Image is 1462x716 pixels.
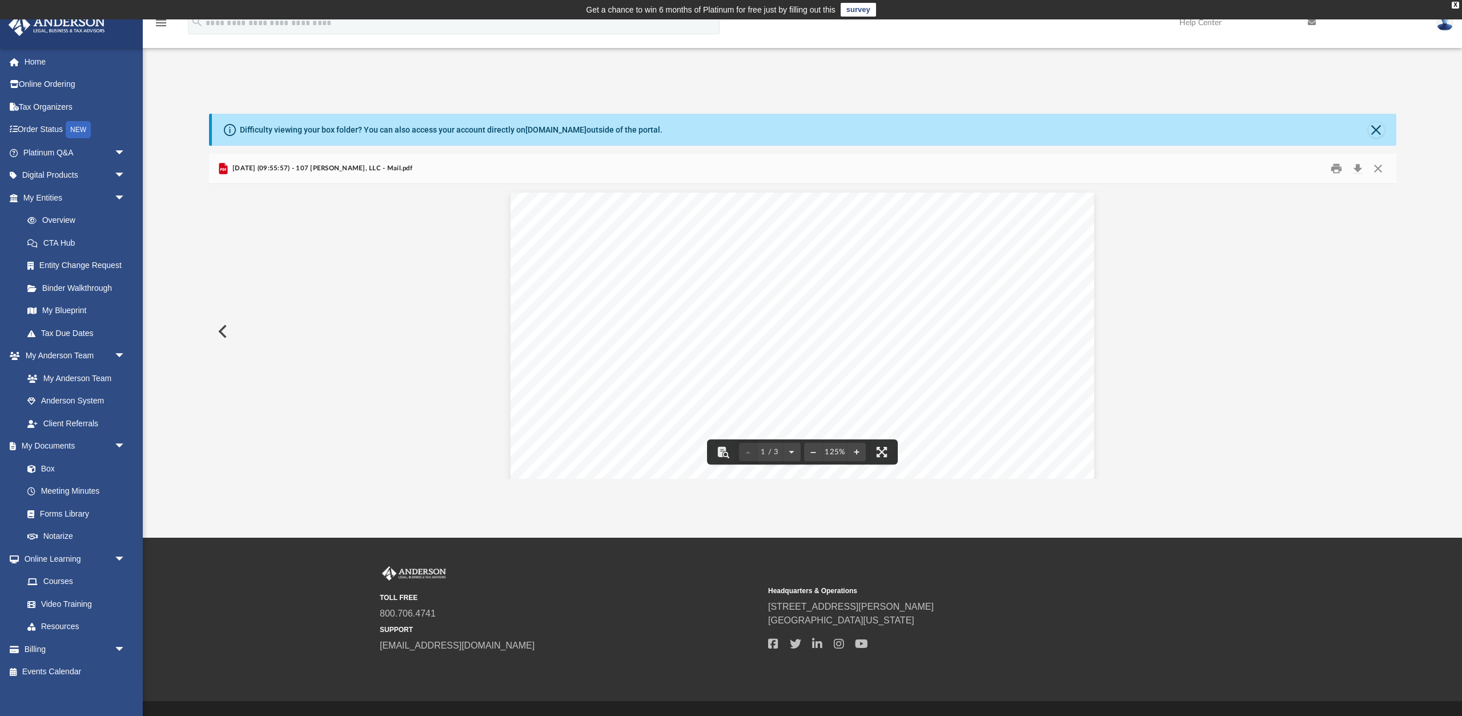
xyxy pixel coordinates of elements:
[16,615,137,638] a: Resources
[8,638,143,661] a: Billingarrow_drop_down
[16,570,137,593] a: Courses
[8,435,137,458] a: My Documentsarrow_drop_down
[1325,160,1348,178] button: Print
[8,73,143,96] a: Online Ordering
[8,164,143,187] a: Digital Productsarrow_drop_down
[16,299,137,322] a: My Blueprint
[114,186,137,210] span: arrow_drop_down
[757,439,782,465] button: 1 / 3
[8,50,143,73] a: Home
[16,457,131,480] a: Box
[8,95,143,118] a: Tax Organizers
[768,586,1148,596] small: Headquarters & Operations
[848,439,866,465] button: Zoom in
[114,164,137,187] span: arrow_drop_down
[757,449,782,456] span: 1 / 3
[1452,2,1459,9] div: close
[240,124,662,136] div: Difficulty viewing your box folder? You can also access your account directly on outside of the p...
[114,141,137,165] span: arrow_drop_down
[16,412,137,435] a: Client Referrals
[114,638,137,661] span: arrow_drop_down
[782,439,801,465] button: Next page
[1436,14,1453,31] img: User Pic
[768,602,934,611] a: [STREET_ADDRESS][PERSON_NAME]
[8,345,137,367] a: My Anderson Teamarrow_drop_down
[869,439,894,465] button: Enter fullscreen
[380,593,760,603] small: TOLL FREE
[16,254,143,277] a: Entity Change Request
[8,547,137,570] a: Online Learningarrow_drop_down
[380,625,760,635] small: SUPPORT
[114,435,137,458] span: arrow_drop_down
[8,186,143,209] a: My Entitiesarrow_drop_down
[5,14,109,36] img: Anderson Advisors Platinum Portal
[66,121,91,138] div: NEW
[154,16,168,30] i: menu
[380,609,436,618] a: 800.706.4741
[16,277,143,299] a: Binder Walkthrough
[230,163,412,174] span: [DATE] (09:55:57) - 107 [PERSON_NAME], LLC - Mail.pdf
[209,184,1396,479] div: Document Viewer
[804,439,822,465] button: Zoom out
[154,22,168,30] a: menu
[16,209,143,232] a: Overview
[1368,160,1388,178] button: Close
[586,3,836,17] div: Get a chance to win 6 months of Platinum for free just by filling out this
[16,231,143,254] a: CTA Hub
[16,367,131,390] a: My Anderson Team
[525,125,587,134] a: [DOMAIN_NAME]
[114,345,137,368] span: arrow_drop_down
[841,3,876,17] a: survey
[822,449,848,456] div: Current zoom level
[768,615,914,625] a: [GEOGRAPHIC_DATA][US_STATE]
[1368,122,1384,138] button: Close
[209,154,1396,479] div: Preview
[380,566,448,581] img: Anderson Advisors Platinum Portal
[8,141,143,164] a: Platinum Q&Aarrow_drop_down
[209,184,1396,479] div: File preview
[114,547,137,571] span: arrow_drop_down
[16,390,137,413] a: Anderson System
[380,641,535,650] a: [EMAIL_ADDRESS][DOMAIN_NAME]
[16,525,137,548] a: Notarize
[710,439,736,465] button: Toggle findbar
[191,15,203,28] i: search
[1348,160,1368,178] button: Download
[16,480,137,503] a: Meeting Minutes
[8,118,143,142] a: Order StatusNEW
[16,593,131,615] a: Video Training
[16,322,143,345] a: Tax Due Dates
[8,661,143,683] a: Events Calendar
[209,315,234,347] button: Previous File
[16,502,131,525] a: Forms Library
